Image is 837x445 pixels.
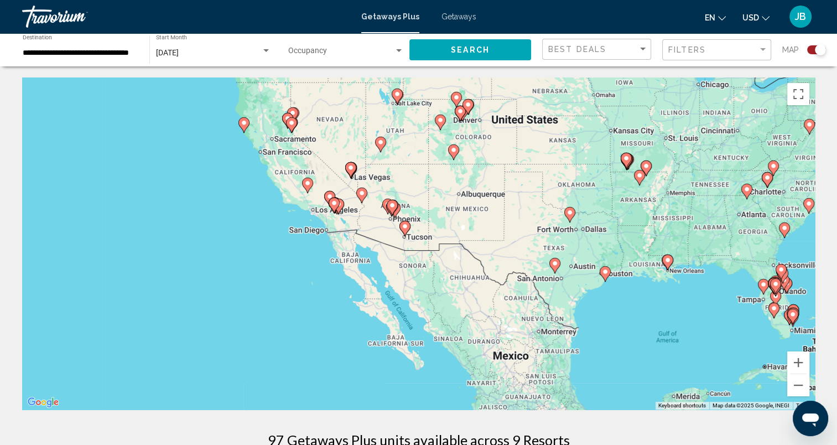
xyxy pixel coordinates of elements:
a: Open this area in Google Maps (opens a new window) [25,395,61,410]
span: [DATE] [156,48,179,57]
a: Getaways [441,12,476,21]
button: Filter [662,39,771,61]
button: Keyboard shortcuts [658,402,706,410]
button: Change language [705,9,726,25]
span: Filters [668,45,706,54]
a: Travorium [22,6,350,28]
img: Google [25,395,61,410]
button: Zoom out [787,374,809,396]
button: Search [409,39,531,60]
span: Best Deals [548,45,606,54]
button: Change currency [742,9,770,25]
span: en [705,13,715,22]
iframe: Button to launch messaging window [793,401,828,436]
span: USD [742,13,759,22]
a: Terms [796,402,812,408]
span: JB [795,11,806,22]
span: Map data ©2025 Google, INEGI [713,402,789,408]
span: Search [451,46,490,55]
mat-select: Sort by [548,45,648,54]
button: Zoom in [787,351,809,374]
button: Toggle fullscreen view [787,83,809,105]
span: Map [782,42,799,58]
a: Getaways Plus [361,12,419,21]
button: User Menu [786,5,815,28]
